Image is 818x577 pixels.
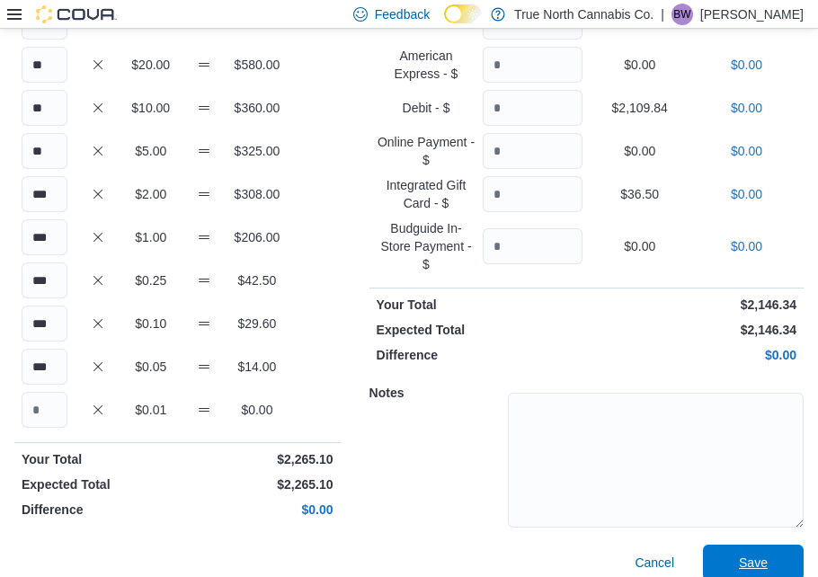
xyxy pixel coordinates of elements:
[22,219,67,255] input: Quantity
[697,99,796,117] p: $0.00
[128,185,173,203] p: $2.00
[22,475,173,493] p: Expected Total
[128,271,173,289] p: $0.25
[22,90,67,126] input: Quantity
[590,56,689,74] p: $0.00
[22,501,173,519] p: Difference
[375,5,430,23] span: Feedback
[483,228,582,264] input: Quantity
[444,4,482,23] input: Dark Mode
[234,315,280,333] p: $29.60
[22,133,67,169] input: Quantity
[181,475,333,493] p: $2,265.10
[377,133,476,169] p: Online Payment - $
[128,401,173,419] p: $0.01
[739,554,768,572] span: Save
[635,554,674,572] span: Cancel
[128,142,173,160] p: $5.00
[377,296,583,314] p: Your Total
[377,176,476,212] p: Integrated Gift Card - $
[234,185,280,203] p: $308.00
[128,228,173,246] p: $1.00
[22,450,173,468] p: Your Total
[22,392,67,428] input: Quantity
[697,237,796,255] p: $0.00
[234,271,280,289] p: $42.50
[483,176,582,212] input: Quantity
[661,4,664,25] p: |
[590,142,689,160] p: $0.00
[483,133,582,169] input: Quantity
[514,4,654,25] p: True North Cannabis Co.
[22,306,67,342] input: Quantity
[377,346,583,364] p: Difference
[697,142,796,160] p: $0.00
[590,185,689,203] p: $36.50
[697,185,796,203] p: $0.00
[377,321,583,339] p: Expected Total
[234,142,280,160] p: $325.00
[181,501,333,519] p: $0.00
[590,321,796,339] p: $2,146.34
[22,47,67,83] input: Quantity
[234,56,280,74] p: $580.00
[234,358,280,376] p: $14.00
[377,219,476,273] p: Budguide In-Store Payment - $
[590,237,689,255] p: $0.00
[697,56,796,74] p: $0.00
[700,4,804,25] p: [PERSON_NAME]
[234,401,280,419] p: $0.00
[36,5,117,23] img: Cova
[671,4,693,25] div: Blaze Willett
[673,4,690,25] span: BW
[22,349,67,385] input: Quantity
[128,99,173,117] p: $10.00
[377,47,476,83] p: American Express - $
[128,315,173,333] p: $0.10
[181,450,333,468] p: $2,265.10
[128,358,173,376] p: $0.05
[22,176,67,212] input: Quantity
[590,99,689,117] p: $2,109.84
[128,56,173,74] p: $20.00
[22,262,67,298] input: Quantity
[234,228,280,246] p: $206.00
[590,296,796,314] p: $2,146.34
[590,346,796,364] p: $0.00
[483,90,582,126] input: Quantity
[369,375,504,411] h5: Notes
[234,99,280,117] p: $360.00
[444,23,445,24] span: Dark Mode
[377,99,476,117] p: Debit - $
[483,47,582,83] input: Quantity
